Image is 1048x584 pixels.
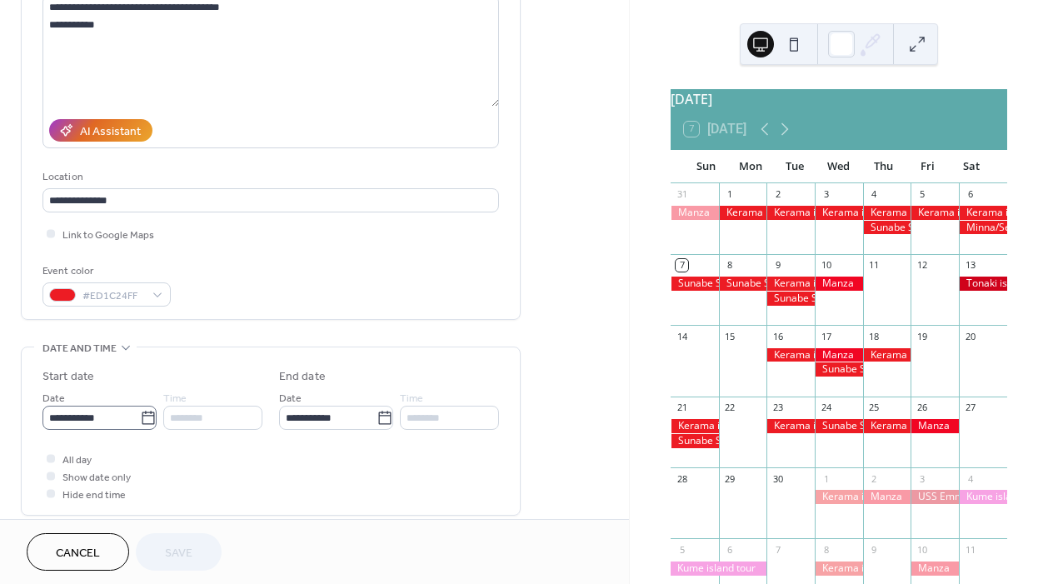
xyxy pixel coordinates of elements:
[868,472,881,485] div: 2
[676,259,688,272] div: 7
[719,206,767,220] div: Kerama islands
[671,206,719,220] div: Manza
[766,419,815,433] div: Kerama islands
[959,490,1007,504] div: Kume island tour
[916,259,928,272] div: 12
[964,543,976,556] div: 11
[816,150,861,183] div: Wed
[82,287,144,305] span: #ED1C24FF
[42,390,65,407] span: Date
[815,277,863,291] div: Manza
[771,543,784,556] div: 7
[815,562,863,576] div: Kerama islands
[863,348,911,362] div: Kerama islands
[400,390,423,407] span: Time
[724,402,736,414] div: 22
[62,452,92,469] span: All day
[766,348,815,362] div: Kerama islands
[959,221,1007,235] div: Minna/Sesoko islands
[724,472,736,485] div: 29
[676,543,688,556] div: 5
[724,330,736,342] div: 15
[771,472,784,485] div: 30
[279,368,326,386] div: End date
[815,206,863,220] div: Kerama islands
[56,545,100,562] span: Cancel
[906,150,950,183] div: Fri
[863,221,911,235] div: Sunabe Seawall
[279,390,302,407] span: Date
[676,472,688,485] div: 28
[861,150,905,183] div: Thu
[676,330,688,342] div: 14
[815,362,863,377] div: Sunabe Seawall
[684,150,728,183] div: Sun
[959,206,1007,220] div: Kerama islands
[719,277,767,291] div: Sunabe Seawall
[676,188,688,201] div: 31
[911,490,959,504] div: USS Emmons
[671,89,1007,109] div: [DATE]
[62,227,154,244] span: Link to Google Maps
[671,277,719,291] div: Sunabe Seawall
[771,188,784,201] div: 2
[724,543,736,556] div: 6
[820,543,832,556] div: 8
[27,533,129,571] button: Cancel
[964,472,976,485] div: 4
[80,123,141,141] div: AI Assistant
[766,206,815,220] div: Kerama islands
[916,330,928,342] div: 19
[815,490,863,504] div: Kerama islands
[820,259,832,272] div: 10
[911,419,959,433] div: Manza
[772,150,816,183] div: Tue
[964,330,976,342] div: 20
[766,292,815,306] div: Sunabe Seawall
[820,188,832,201] div: 3
[771,330,784,342] div: 16
[868,330,881,342] div: 18
[815,419,863,433] div: Sunabe Seawall
[676,402,688,414] div: 21
[49,119,152,142] button: AI Assistant
[820,472,832,485] div: 1
[950,150,994,183] div: Sat
[964,402,976,414] div: 27
[771,259,784,272] div: 9
[868,543,881,556] div: 9
[959,277,1007,291] div: Tonaki island
[724,188,736,201] div: 1
[671,434,719,448] div: Sunabe Seawall
[911,206,959,220] div: Kerama islands
[820,402,832,414] div: 24
[911,562,959,576] div: Manza
[916,402,928,414] div: 26
[728,150,772,183] div: Mon
[671,419,719,433] div: Kerama islands
[964,188,976,201] div: 6
[916,472,928,485] div: 3
[62,487,126,504] span: Hide end time
[42,262,167,280] div: Event color
[42,168,496,186] div: Location
[724,259,736,272] div: 8
[766,277,815,291] div: Kerama islands
[868,259,881,272] div: 11
[815,348,863,362] div: Manza
[863,419,911,433] div: Kerama islands
[62,469,131,487] span: Show date only
[916,188,928,201] div: 5
[916,543,928,556] div: 10
[771,402,784,414] div: 23
[863,490,911,504] div: Manza
[820,330,832,342] div: 17
[868,188,881,201] div: 4
[42,368,94,386] div: Start date
[964,259,976,272] div: 13
[163,390,187,407] span: Time
[868,402,881,414] div: 25
[863,206,911,220] div: Kerama islands
[671,562,766,576] div: Kume island tour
